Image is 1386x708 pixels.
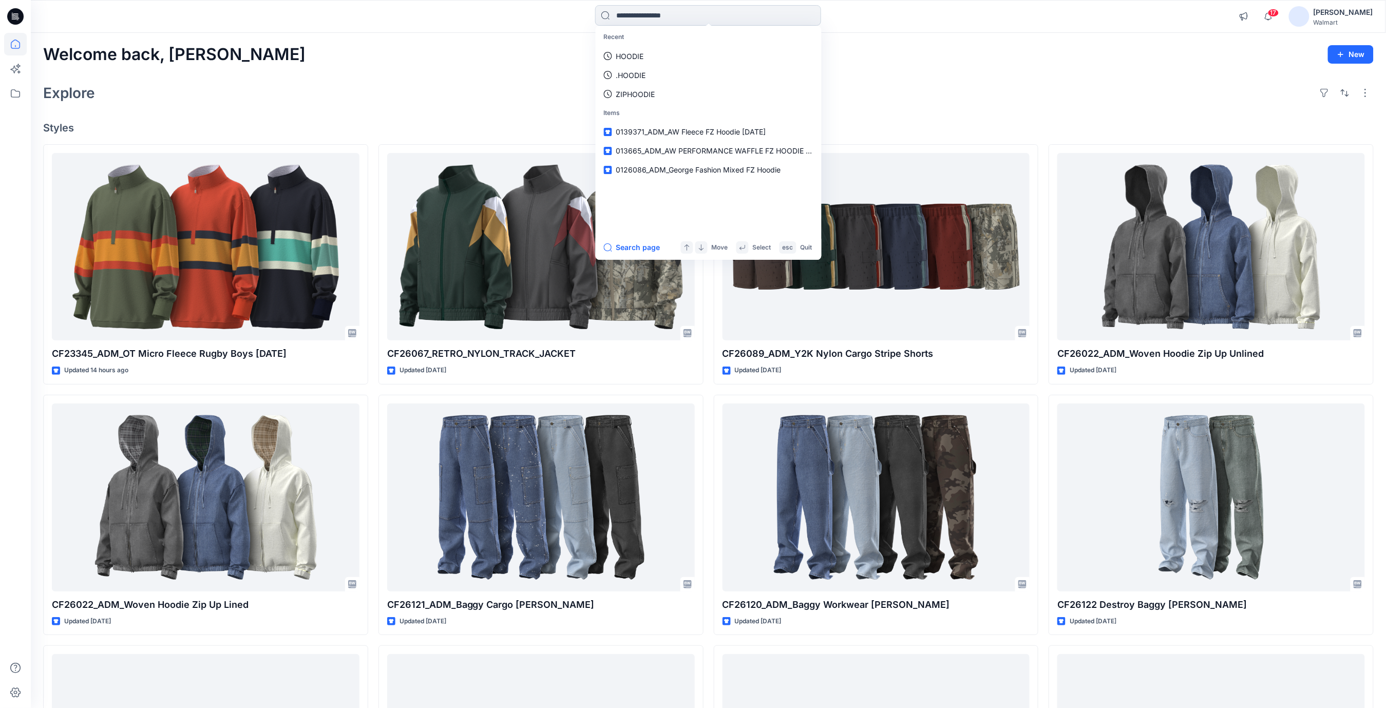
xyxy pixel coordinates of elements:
[1314,18,1373,26] div: Walmart
[598,85,820,104] a: ZIPHOODIE
[712,242,728,253] p: Move
[43,122,1374,134] h4: Styles
[723,153,1030,341] a: CF26089_ADM_Y2K Nylon Cargo Stripe Shorts
[604,241,660,254] button: Search page
[43,45,306,64] h2: Welcome back, [PERSON_NAME]
[64,365,128,376] p: Updated 14 hours ago
[1289,6,1309,27] img: avatar
[598,28,820,47] p: Recent
[616,51,644,62] p: HOODIE
[387,153,695,341] a: CF26067_RETRO_NYLON_TRACK_JACKET
[1070,616,1116,627] p: Updated [DATE]
[598,66,820,85] a: .HOODIE
[387,347,695,361] p: CF26067_RETRO_NYLON_TRACK_JACKET
[598,122,820,141] a: 0139371_ADM_AW Fleece FZ Hoodie [DATE]
[52,153,359,341] a: CF23345_ADM_OT Micro Fleece Rugby Boys 25SEP25
[1057,598,1365,612] p: CF26122 Destroy Baggy [PERSON_NAME]
[1314,6,1373,18] div: [PERSON_NAME]
[52,347,359,361] p: CF23345_ADM_OT Micro Fleece Rugby Boys [DATE]
[1057,153,1365,341] a: CF26022_ADM_Woven Hoodie Zip Up Unlined
[616,165,781,174] span: 0126086_ADM_George Fashion Mixed FZ Hoodie
[598,160,820,179] a: 0126086_ADM_George Fashion Mixed FZ Hoodie
[598,104,820,123] p: Items
[387,404,695,591] a: CF26121_ADM_Baggy Cargo Jean
[598,141,820,160] a: 013665_ADM_AW PERFORMANCE WAFFLE FZ HOODIE [DATE]
[1070,365,1116,376] p: Updated [DATE]
[1268,9,1279,17] span: 17
[616,146,830,155] span: 013665_ADM_AW PERFORMANCE WAFFLE FZ HOODIE [DATE]
[1057,347,1365,361] p: CF26022_ADM_Woven Hoodie Zip Up Unlined
[616,70,646,81] p: .HOODIE
[387,598,695,612] p: CF26121_ADM_Baggy Cargo [PERSON_NAME]
[598,47,820,66] a: HOODIE
[1057,404,1365,591] a: CF26122 Destroy Baggy Jean
[723,347,1030,361] p: CF26089_ADM_Y2K Nylon Cargo Stripe Shorts
[43,85,95,101] h2: Explore
[52,404,359,591] a: CF26022_ADM_Woven Hoodie Zip Up Lined
[1328,45,1374,64] button: New
[801,242,812,253] p: Quit
[52,598,359,612] p: CF26022_ADM_Woven Hoodie Zip Up Lined
[64,616,111,627] p: Updated [DATE]
[400,616,446,627] p: Updated [DATE]
[616,127,766,136] span: 0139371_ADM_AW Fleece FZ Hoodie [DATE]
[735,616,782,627] p: Updated [DATE]
[723,404,1030,591] a: CF26120_ADM_Baggy Workwear Jean
[723,598,1030,612] p: CF26120_ADM_Baggy Workwear [PERSON_NAME]
[616,89,655,100] p: ZIPHOODIE
[753,242,771,253] p: Select
[735,365,782,376] p: Updated [DATE]
[783,242,793,253] p: esc
[400,365,446,376] p: Updated [DATE]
